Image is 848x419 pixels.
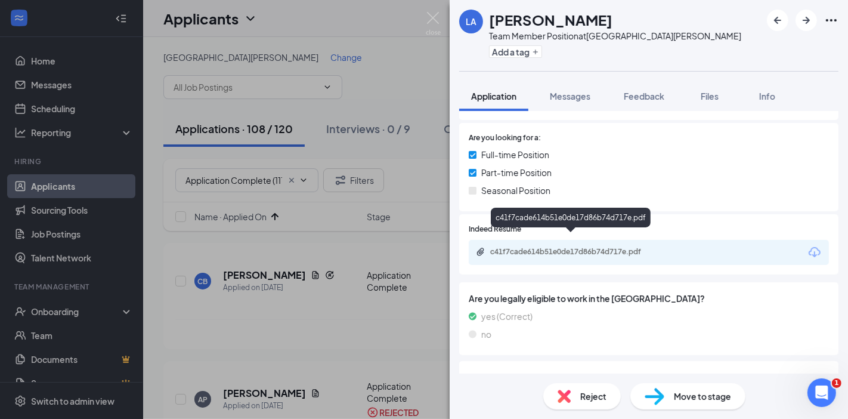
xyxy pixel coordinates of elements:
button: ArrowLeftNew [767,10,788,31]
div: Team Member Position at [GEOGRAPHIC_DATA][PERSON_NAME] [489,30,741,42]
div: c41f7cade614b51e0de17d86b74d717e.pdf [490,247,657,257]
svg: Paperclip [476,247,485,257]
span: Messages [550,91,590,101]
span: Feedback [624,91,664,101]
span: Part-time Position [481,166,552,179]
svg: Ellipses [824,13,838,27]
span: Indeed Resume [469,224,521,235]
h1: [PERSON_NAME] [489,10,612,30]
span: no [481,328,491,341]
span: Files [701,91,719,101]
svg: Plus [532,48,539,56]
iframe: Intercom live chat [807,378,836,407]
div: LA [466,16,476,27]
div: c41f7cade614b51e0de17d86b74d717e.pdf [491,208,651,227]
span: Move to stage [674,390,731,403]
span: 1 [832,378,841,388]
button: ArrowRight [796,10,817,31]
span: Are you looking for a: [469,133,541,144]
span: Seasonal Position [481,184,550,197]
svg: ArrowRight [799,13,813,27]
svg: ArrowLeftNew [770,13,785,27]
span: Application [471,91,516,101]
span: Info [759,91,775,101]
span: Full-time Position [481,148,549,161]
span: Reject [580,390,606,403]
svg: Download [807,245,822,260]
a: Paperclipc41f7cade614b51e0de17d86b74d717e.pdf [476,247,669,258]
span: Are you legally eligible to work in the [GEOGRAPHIC_DATA]? [469,292,829,305]
button: PlusAdd a tag [489,45,542,58]
span: Are you [DEMOGRAPHIC_DATA] and above? [469,371,829,384]
span: yes (Correct) [481,310,533,323]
